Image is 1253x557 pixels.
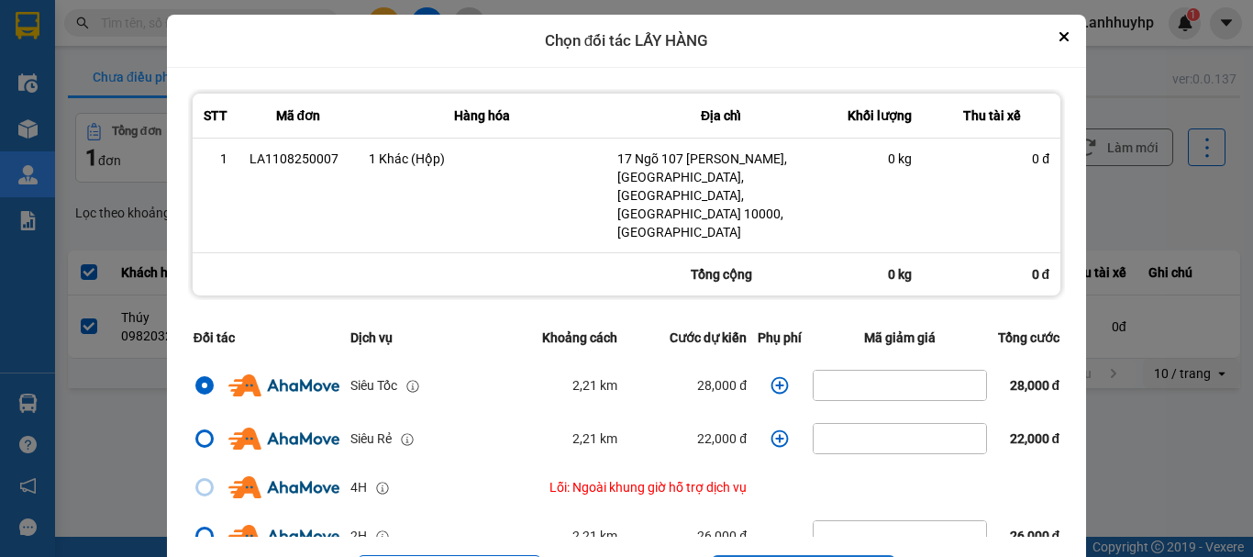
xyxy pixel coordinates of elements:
th: Mã giảm giá [807,317,992,359]
div: Thu tài xế [934,105,1049,127]
div: 0 đ [934,150,1049,168]
div: Hàng hóa [369,105,595,127]
div: Khối lượng [847,105,912,127]
td: 22,000 đ [623,412,752,465]
th: Phụ phí [752,317,807,359]
div: 0 đ [923,253,1060,295]
img: Ahamove [228,525,339,547]
strong: VẬN ĐƠN VẬN TẢI HÀNG HÓA [112,131,268,171]
th: Cước dự kiến [623,317,752,359]
th: Khoảng cách [495,317,623,359]
span: Chuyển phát nhanh: [GEOGRAPHIC_DATA] - [GEOGRAPHIC_DATA] [106,79,273,128]
div: 1 [204,150,227,168]
div: Siêu Rẻ [350,429,392,449]
div: Tổng cộng [606,253,836,295]
td: 2,21 km [495,359,623,412]
div: LA1108250007 [249,150,347,168]
span: 22,000 đ [1010,431,1060,446]
div: 0 kg [836,253,923,295]
button: Close [1053,26,1075,48]
span: 26,000 đ [1010,529,1060,543]
div: Chọn đối tác LẤY HÀNG [167,15,1086,68]
td: 2,21 km [495,412,623,465]
img: Ahamove [228,476,339,498]
strong: CHUYỂN PHÁT NHANH VIP ANH HUY [121,15,259,74]
th: Dịch vụ [345,317,495,359]
div: Siêu Tốc [350,375,397,395]
div: 2H [350,526,367,546]
div: 0 kg [847,150,912,168]
div: STT [204,105,227,127]
img: logo [10,64,104,158]
td: 28,000 đ [623,359,752,412]
div: Địa chỉ [617,105,825,127]
div: 1 Khác (Hộp) [369,150,595,168]
div: 17 Ngõ 107 [PERSON_NAME], [GEOGRAPHIC_DATA], [GEOGRAPHIC_DATA], [GEOGRAPHIC_DATA] 10000, [GEOGRAP... [617,150,825,241]
th: Tổng cước [992,317,1065,359]
th: Đối tác [188,317,345,359]
div: Mã đơn [249,105,347,127]
img: Ahamove [228,428,339,450]
div: 4H [350,477,367,497]
div: Lỗi: Ngoài khung giờ hỗ trợ dịch vụ [501,477,747,497]
img: Ahamove [228,374,339,396]
span: 28,000 đ [1010,378,1060,393]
